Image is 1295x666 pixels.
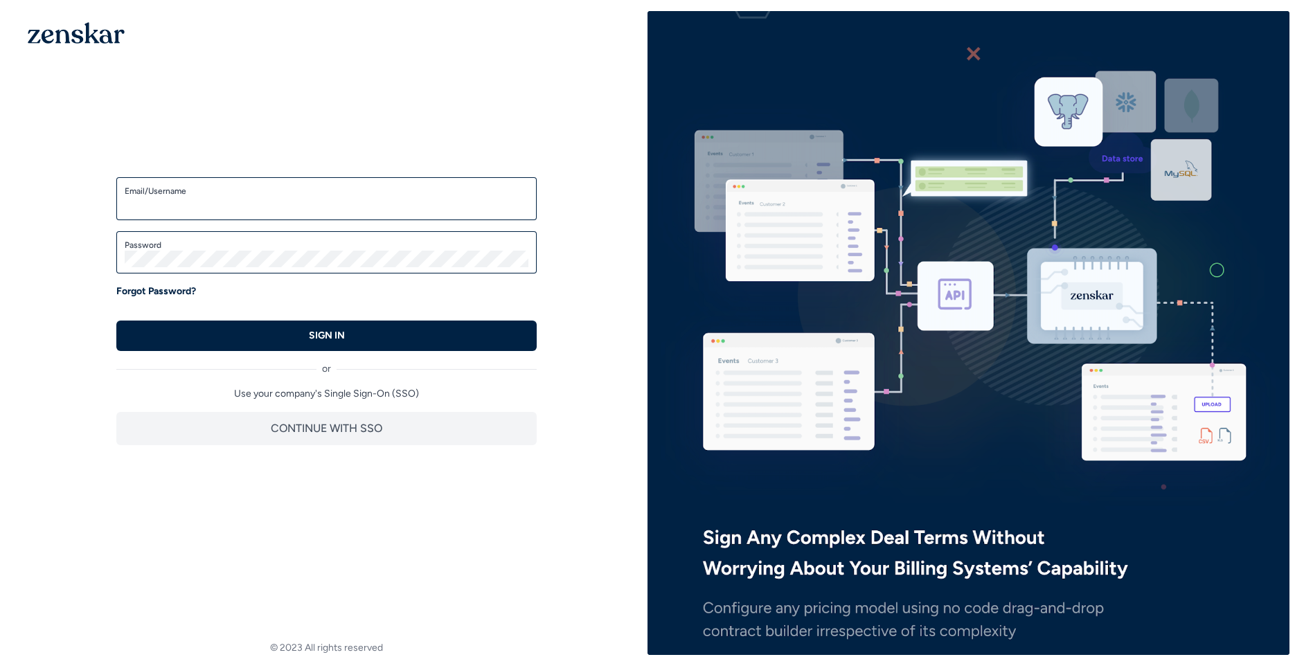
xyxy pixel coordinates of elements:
[125,240,528,251] label: Password
[116,412,537,445] button: CONTINUE WITH SSO
[116,387,537,401] p: Use your company's Single Sign-On (SSO)
[309,329,345,343] p: SIGN IN
[116,351,537,376] div: or
[125,186,528,197] label: Email/Username
[6,641,647,655] footer: © 2023 All rights reserved
[116,321,537,351] button: SIGN IN
[116,285,196,298] a: Forgot Password?
[28,22,125,44] img: 1OGAJ2xQqyY4LXKgY66KYq0eOWRCkrZdAb3gUhuVAqdWPZE9SRJmCz+oDMSn4zDLXe31Ii730ItAGKgCKgCCgCikA4Av8PJUP...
